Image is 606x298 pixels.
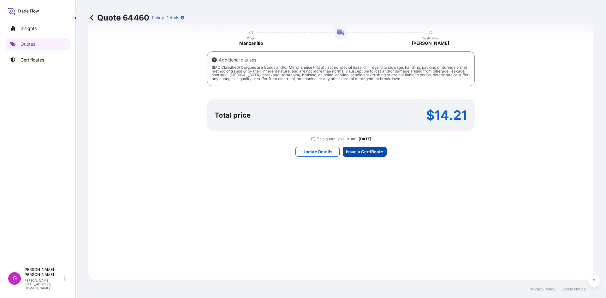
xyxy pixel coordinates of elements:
a: Privacy Policy [530,287,555,292]
p: [PERSON_NAME][EMAIL_ADDRESS][DOMAIN_NAME] [23,278,62,290]
p: Policy Details [152,15,179,21]
button: Issue a Certificate [343,147,387,157]
p: This quote is valid until [317,137,357,142]
a: Insights [5,22,70,35]
p: [DATE] [359,137,371,142]
p: Quote 64460 [88,13,149,23]
p: Origin [247,36,256,40]
a: Cookie Notice [561,287,586,292]
p: Additional clauses [219,57,256,63]
p: Total price [215,112,251,118]
button: Update Details [295,147,340,157]
p: [PERSON_NAME] [PERSON_NAME] [23,267,62,277]
p: (IMO Classified) Cargoes are Goods and/or Merchandise that attract no special hazard in regard to... [212,66,470,81]
p: Issue a Certificate [346,149,383,155]
p: Quotes [21,41,35,47]
p: Certificates [21,57,44,63]
p: Insights [21,25,37,32]
span: G [13,275,17,282]
p: Update Details [302,149,332,155]
a: Certificates [5,54,70,66]
p: [PERSON_NAME] [412,40,449,46]
p: $14.21 [426,110,467,120]
a: Quotes [5,38,70,50]
p: Manzanillo [239,40,263,46]
p: Destination [422,36,439,40]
